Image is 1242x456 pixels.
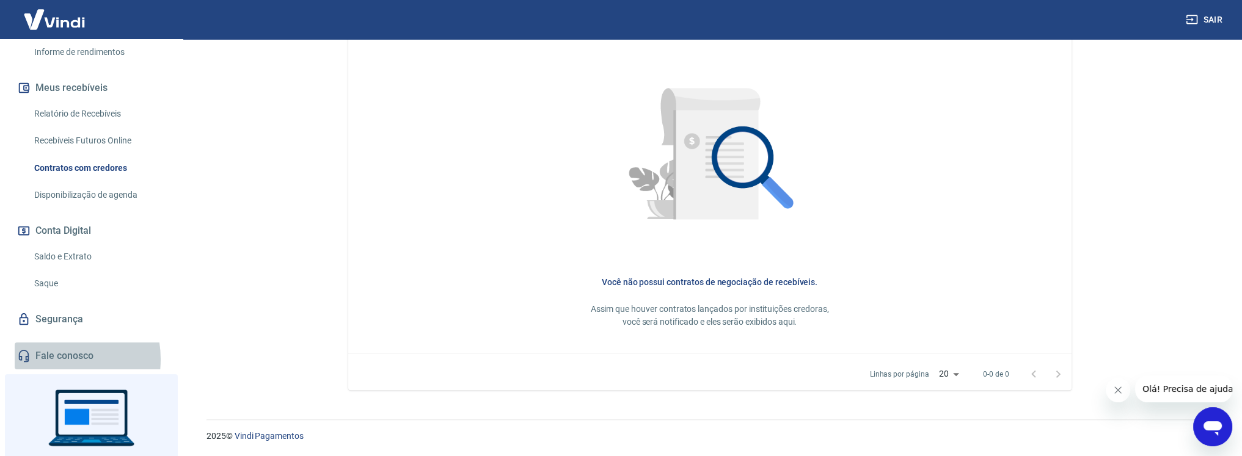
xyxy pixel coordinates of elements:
span: Assim que houver contratos lançados por instituições credoras, você será notificado e eles serão ... [591,304,829,327]
a: Contratos com credores [29,156,168,181]
iframe: Botão para abrir a janela de mensagens [1193,407,1232,446]
a: Fale conosco [15,342,168,369]
div: 20 [934,365,963,383]
a: Saldo e Extrato [29,244,168,269]
p: 0-0 de 0 [983,369,1009,380]
a: Relatório de Recebíveis [29,101,168,126]
span: Olá! Precisa de ajuda? [7,9,103,18]
button: Sair [1183,9,1227,31]
h6: Você não possui contratos de negociação de recebíveis. [368,276,1052,288]
iframe: Fechar mensagem [1106,378,1130,402]
a: Vindi Pagamentos [235,431,304,441]
iframe: Mensagem da empresa [1135,375,1232,402]
a: Recebíveis Futuros Online [29,128,168,153]
img: Vindi [15,1,94,38]
p: Linhas por página [869,369,929,380]
button: Conta Digital [15,217,168,244]
p: 2025 © [206,430,1213,443]
a: Informe de rendimentos [29,40,168,65]
img: Nenhum item encontrado [597,45,823,271]
a: Disponibilização de agenda [29,183,168,208]
button: Meus recebíveis [15,74,168,101]
a: Segurança [15,306,168,333]
a: Saque [29,271,168,296]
